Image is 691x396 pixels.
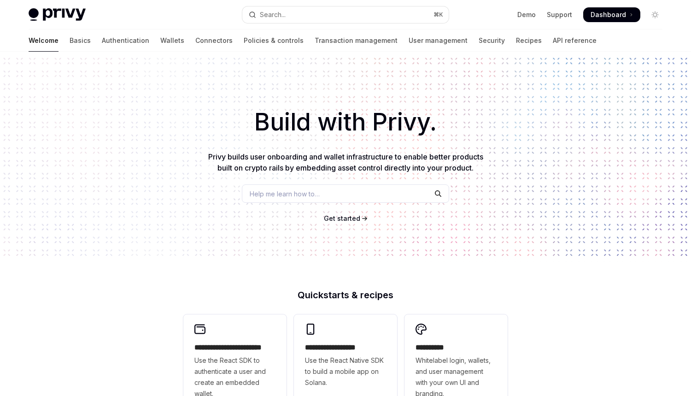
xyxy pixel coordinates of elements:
[242,6,449,23] button: Open search
[183,290,508,300] h2: Quickstarts & recipes
[324,214,360,222] span: Get started
[324,214,360,223] a: Get started
[648,7,662,22] button: Toggle dark mode
[244,30,304,52] a: Policies & controls
[553,30,597,52] a: API reference
[195,30,233,52] a: Connectors
[208,152,483,172] span: Privy builds user onboarding and wallet infrastructure to enable better products built on crypto ...
[479,30,505,52] a: Security
[250,189,320,199] span: Help me learn how to…
[260,9,286,20] div: Search...
[70,30,91,52] a: Basics
[583,7,640,22] a: Dashboard
[591,10,626,19] span: Dashboard
[517,10,536,19] a: Demo
[160,30,184,52] a: Wallets
[29,30,59,52] a: Welcome
[102,30,149,52] a: Authentication
[15,104,676,140] h1: Build with Privy.
[409,30,468,52] a: User management
[547,10,572,19] a: Support
[29,8,86,21] img: light logo
[433,11,443,18] span: ⌘ K
[516,30,542,52] a: Recipes
[315,30,398,52] a: Transaction management
[305,355,386,388] span: Use the React Native SDK to build a mobile app on Solana.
